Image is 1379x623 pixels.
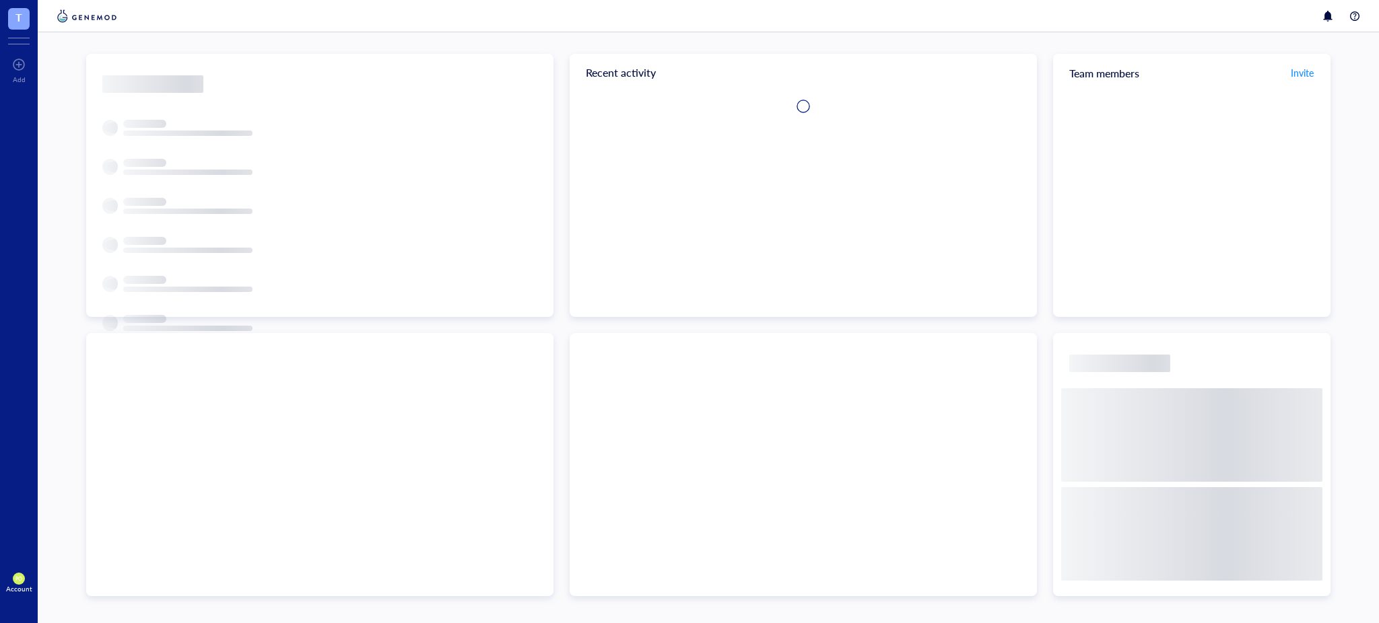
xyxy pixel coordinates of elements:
[1291,66,1314,79] span: Invite
[15,9,22,26] span: T
[13,75,26,83] div: Add
[1290,62,1314,83] button: Invite
[54,8,120,24] img: genemod-logo
[15,576,22,582] span: PO
[6,585,32,593] div: Account
[570,54,1037,91] div: Recent activity
[1053,54,1331,91] div: Team members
